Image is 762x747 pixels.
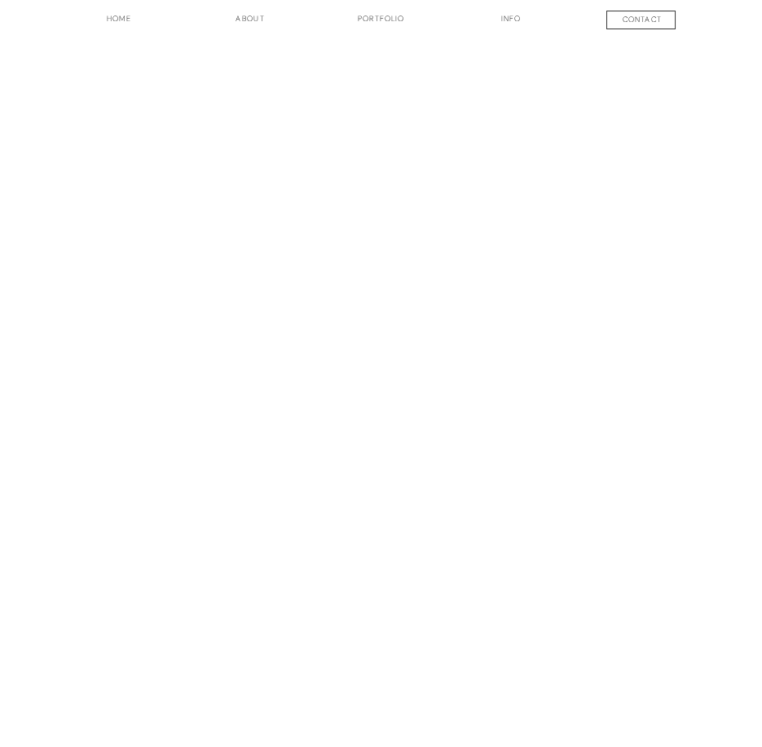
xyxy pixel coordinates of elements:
a: HOME [73,13,166,34]
a: Portfolio [334,13,428,34]
a: [PERSON_NAME] [88,270,674,340]
a: about [218,13,282,34]
a: contact [595,14,689,29]
a: PHOTOGRAPHY [273,341,489,380]
a: INFO [479,13,543,34]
